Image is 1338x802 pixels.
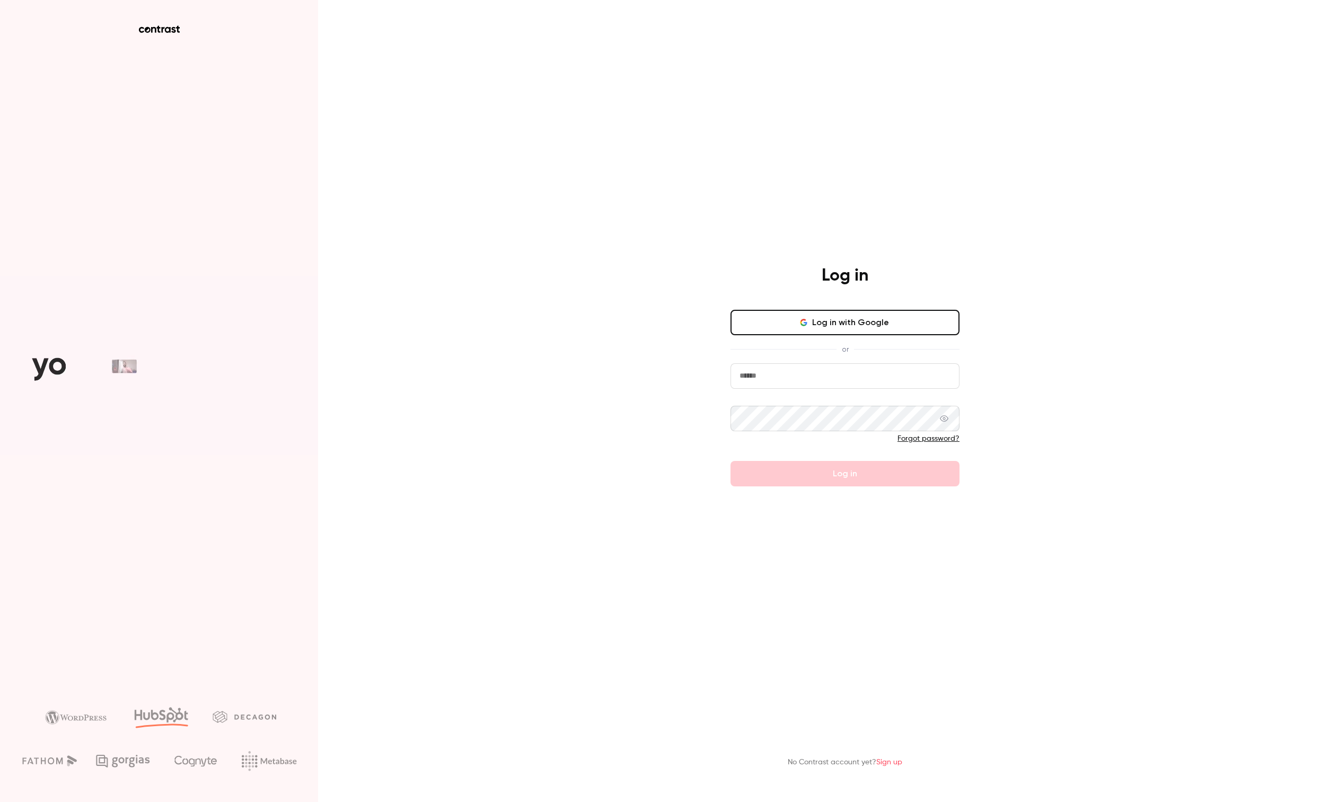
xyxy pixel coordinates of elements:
h4: Log in [822,265,868,286]
button: Log in with Google [730,310,960,335]
span: or [837,344,854,355]
a: Forgot password? [897,435,960,442]
a: Sign up [876,759,902,766]
img: decagon [213,711,276,722]
p: No Contrast account yet? [788,757,902,768]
